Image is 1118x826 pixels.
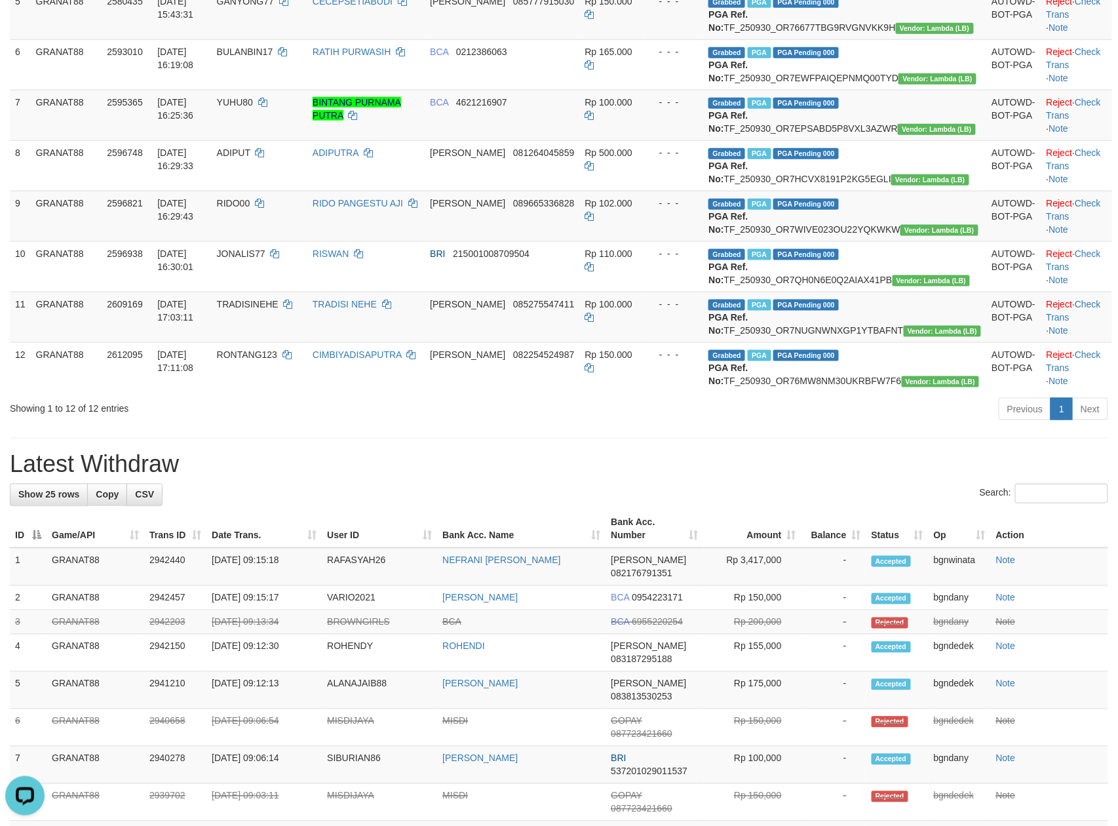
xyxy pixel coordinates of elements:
[47,548,144,586] td: GRANAT88
[1049,22,1069,33] a: Note
[801,747,866,784] td: -
[513,147,574,158] span: Copy 081264045859 to clipboard
[606,511,703,548] th: Bank Acc. Number: activate to sort column ascending
[322,784,437,821] td: MISDIJAYA
[1049,376,1069,386] a: Note
[708,47,745,58] span: Grabbed
[929,747,991,784] td: bgndany
[96,490,119,500] span: Copy
[708,161,748,184] b: PGA Ref. No:
[1049,275,1069,285] a: Note
[10,672,47,709] td: 5
[10,610,47,635] td: 3
[10,452,1108,478] h1: Latest Withdraw
[107,198,143,208] span: 2596821
[442,641,485,652] a: ROHENDI
[322,586,437,610] td: VARIO2021
[708,148,745,159] span: Grabbed
[322,635,437,672] td: ROHENDY
[872,791,908,802] span: Rejected
[144,784,206,821] td: 2939702
[611,568,672,579] span: Copy 082176791351 to clipboard
[929,610,991,635] td: bgndany
[217,47,273,57] span: BULANBIN17
[866,511,929,548] th: Status: activate to sort column ascending
[748,47,771,58] span: Marked by bgndany
[748,199,771,210] span: Marked by bgndedek
[217,299,279,309] span: TRADISINEHE
[47,635,144,672] td: GRANAT88
[704,511,801,548] th: Amount: activate to sort column ascending
[107,147,143,158] span: 2596748
[611,804,672,814] span: Copy 087723421660 to clipboard
[1047,47,1073,57] a: Reject
[31,241,102,292] td: GRANAT88
[313,198,403,208] a: RIDO PANGESTU AJI
[1047,47,1101,70] a: Check Trans
[708,9,748,33] b: PGA Ref. No:
[773,249,839,260] span: PGA Pending
[611,641,686,652] span: [PERSON_NAME]
[217,147,250,158] span: ADIPUT
[157,198,193,222] span: [DATE] 16:29:43
[1049,73,1069,83] a: Note
[47,586,144,610] td: GRANAT88
[437,511,606,548] th: Bank Acc. Name: activate to sort column ascending
[996,593,1016,603] a: Note
[10,90,31,140] td: 7
[986,241,1041,292] td: AUTOWD-BOT-PGA
[47,672,144,709] td: GRANAT88
[322,709,437,747] td: MISDIJAYA
[611,729,672,739] span: Copy 087723421660 to clipboard
[801,610,866,635] td: -
[708,262,748,285] b: PGA Ref. No:
[704,709,801,747] td: Rp 150,000
[649,348,699,361] div: - - -
[1047,97,1101,121] a: Check Trans
[929,586,991,610] td: bgndany
[442,555,560,566] a: NEFRANI [PERSON_NAME]
[703,342,986,393] td: TF_250930_OR76MW8NM30UKRBFW7F6
[313,299,377,309] a: TRADISI NEHE
[1041,342,1112,393] td: · ·
[904,326,982,337] span: Vendor URL: https://dashboard.q2checkout.com/secure
[708,363,748,386] b: PGA Ref. No:
[773,98,839,109] span: PGA Pending
[1047,349,1073,360] a: Reject
[10,39,31,90] td: 6
[585,198,632,208] span: Rp 102.000
[453,248,530,259] span: Copy 215001008709504 to clipboard
[703,292,986,342] td: TF_250930_OR7NUGNWNXGP1YTBAFNT
[632,593,683,603] span: Copy 0954223171 to clipboard
[1047,248,1101,272] a: Check Trans
[708,300,745,311] span: Grabbed
[47,747,144,784] td: GRANAT88
[206,511,322,548] th: Date Trans.: activate to sort column ascending
[585,147,632,158] span: Rp 500.000
[10,511,47,548] th: ID: activate to sort column descending
[442,791,468,801] a: MISDI
[801,672,866,709] td: -
[442,678,518,689] a: [PERSON_NAME]
[708,98,745,109] span: Grabbed
[708,312,748,336] b: PGA Ref. No:
[442,593,518,603] a: [PERSON_NAME]
[900,225,978,236] span: Vendor URL: https://dashboard.q2checkout.com/secure
[872,593,911,604] span: Accepted
[748,300,771,311] span: Marked by bgndedek
[996,791,1016,801] a: Note
[157,147,193,171] span: [DATE] 16:29:33
[611,791,642,801] span: GOPAY
[31,140,102,191] td: GRANAT88
[996,641,1016,652] a: Note
[513,198,574,208] span: Copy 089665336828 to clipboard
[442,753,518,764] a: [PERSON_NAME]
[10,548,47,586] td: 1
[1051,398,1073,420] a: 1
[322,548,437,586] td: RAFASYAH26
[206,548,322,586] td: [DATE] 09:15:18
[929,784,991,821] td: bgndedek
[611,617,629,627] span: BCA
[773,199,839,210] span: PGA Pending
[996,678,1016,689] a: Note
